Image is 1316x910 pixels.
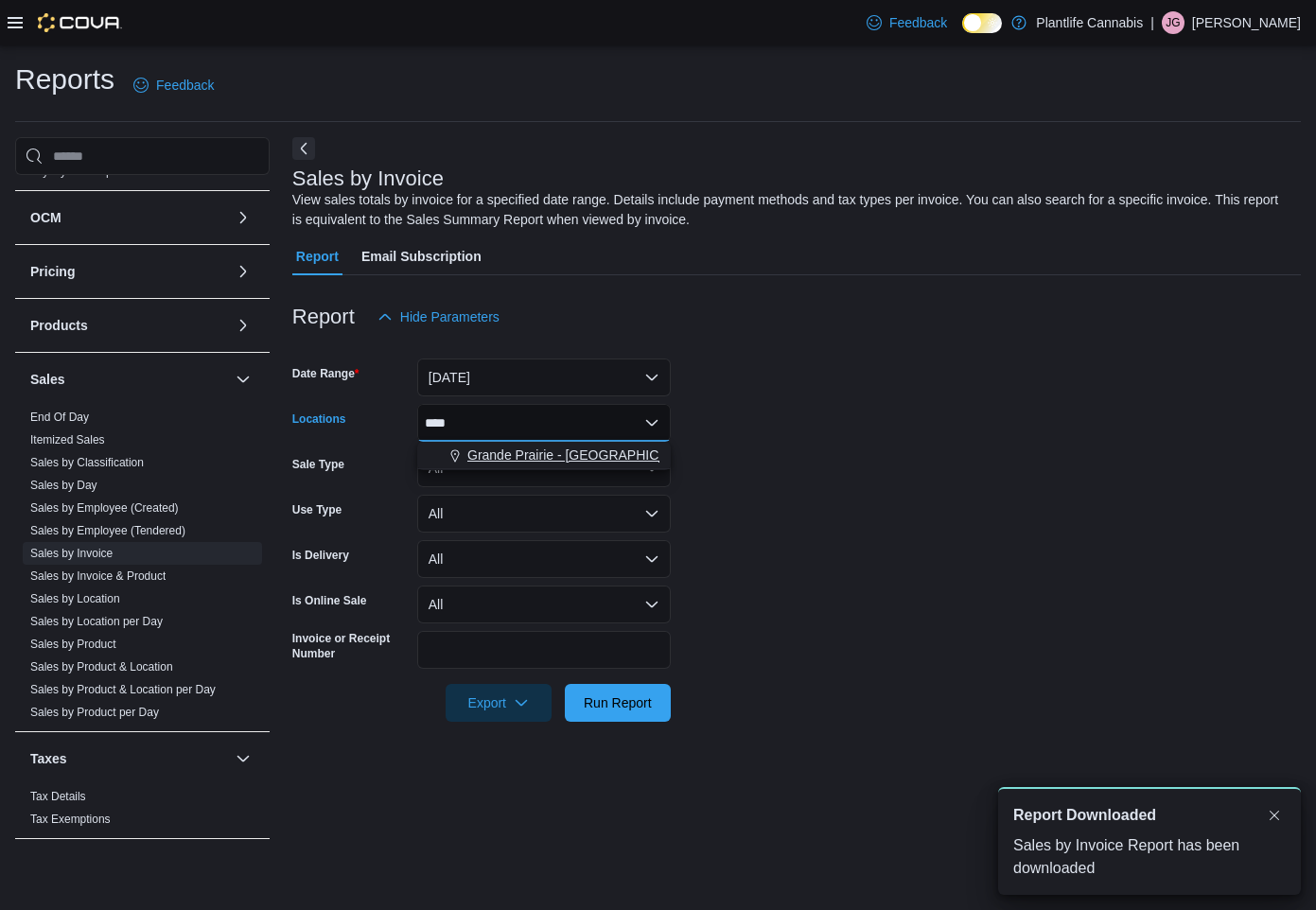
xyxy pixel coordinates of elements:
[417,586,671,623] button: All
[15,61,114,98] h1: Reports
[30,591,120,606] span: Sales by Location
[296,237,339,275] span: Report
[30,546,113,561] span: Sales by Invoice
[1013,804,1286,827] div: Notification
[30,262,75,281] h3: Pricing
[1166,11,1180,34] span: JG
[30,411,89,424] a: End Of Day
[30,432,105,447] span: Itemized Sales
[15,406,270,731] div: Sales
[30,500,179,516] span: Sales by Employee (Created)
[30,316,228,335] button: Products
[30,547,113,560] a: Sales by Invoice
[30,370,228,389] button: Sales
[30,410,89,425] span: End Of Day
[30,790,86,803] a: Tax Details
[370,298,507,336] button: Hide Parameters
[30,614,163,629] span: Sales by Location per Day
[457,684,540,722] span: Export
[417,442,671,469] button: Grande Prairie - [GEOGRAPHIC_DATA]
[962,13,1002,33] input: Dark Mode
[1263,804,1286,827] button: Dismiss toast
[292,190,1291,230] div: View sales totals by invoice for a specified date range. Details include payment methods and tax ...
[1192,11,1301,34] p: [PERSON_NAME]
[30,262,228,281] button: Pricing
[30,706,159,719] a: Sales by Product per Day
[859,4,955,42] a: Feedback
[30,660,173,674] a: Sales by Product & Location
[232,314,254,337] button: Products
[232,206,254,229] button: OCM
[1013,804,1156,827] span: Report Downloaded
[30,455,144,470] span: Sales by Classification
[30,638,116,651] a: Sales by Product
[30,592,120,605] a: Sales by Location
[292,137,315,160] button: Next
[38,13,122,32] img: Cova
[889,13,947,32] span: Feedback
[565,684,671,722] button: Run Report
[15,785,270,838] div: Taxes
[417,359,671,396] button: [DATE]
[30,433,105,446] a: Itemized Sales
[232,260,254,283] button: Pricing
[30,749,228,768] button: Taxes
[30,208,228,227] button: OCM
[30,316,88,335] h3: Products
[232,747,254,770] button: Taxes
[30,812,111,827] span: Tax Exemptions
[292,548,349,563] label: Is Delivery
[292,593,367,608] label: Is Online Sale
[292,306,355,328] h3: Report
[417,540,671,578] button: All
[1162,11,1184,34] div: Julia Gregoire
[126,66,221,104] a: Feedback
[30,569,166,584] span: Sales by Invoice & Product
[292,167,444,190] h3: Sales by Invoice
[467,446,703,464] span: Grande Prairie - [GEOGRAPHIC_DATA]
[30,705,159,720] span: Sales by Product per Day
[644,415,659,430] button: Close list of options
[30,789,86,804] span: Tax Details
[30,637,116,652] span: Sales by Product
[30,569,166,583] a: Sales by Invoice & Product
[292,631,410,661] label: Invoice or Receipt Number
[232,368,254,391] button: Sales
[30,479,97,492] a: Sales by Day
[1150,11,1154,34] p: |
[30,683,216,696] a: Sales by Product & Location per Day
[292,411,346,427] label: Locations
[30,682,216,697] span: Sales by Product & Location per Day
[584,693,652,712] span: Run Report
[361,237,482,275] span: Email Subscription
[400,307,500,326] span: Hide Parameters
[30,749,67,768] h3: Taxes
[30,208,61,227] h3: OCM
[30,523,185,538] span: Sales by Employee (Tendered)
[30,813,111,826] a: Tax Exemptions
[962,33,963,34] span: Dark Mode
[30,370,65,389] h3: Sales
[292,366,360,381] label: Date Range
[156,76,214,95] span: Feedback
[30,615,163,628] a: Sales by Location per Day
[446,684,552,722] button: Export
[292,457,344,472] label: Sale Type
[292,502,342,517] label: Use Type
[1036,11,1143,34] p: Plantlife Cannabis
[30,524,185,537] a: Sales by Employee (Tendered)
[417,442,671,469] div: Choose from the following options
[30,456,144,469] a: Sales by Classification
[30,659,173,674] span: Sales by Product & Location
[1013,834,1286,880] div: Sales by Invoice Report has been downloaded
[30,501,179,515] a: Sales by Employee (Created)
[30,478,97,493] span: Sales by Day
[417,495,671,533] button: All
